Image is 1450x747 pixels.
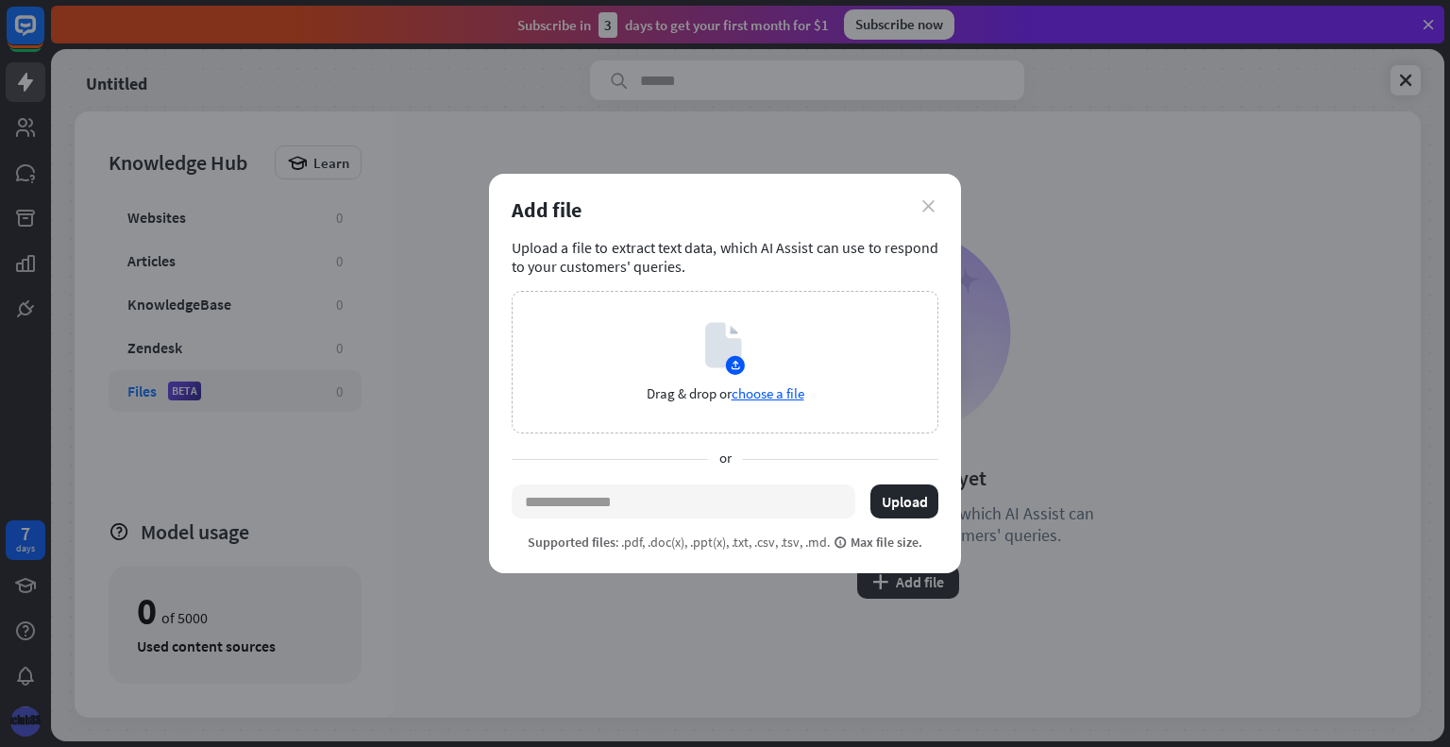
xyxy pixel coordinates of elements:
[512,196,938,223] div: Add file
[512,238,938,276] div: Upload a file to extract text data, which AI Assist can use to respond to your customers' queries.
[528,534,615,551] span: Supported files
[647,384,804,402] p: Drag & drop or
[834,534,922,551] span: Max file size.
[870,484,938,518] button: Upload
[708,449,743,469] span: or
[15,8,72,64] button: Open LiveChat chat widget
[732,384,804,402] span: choose a file
[922,200,935,212] i: close
[528,534,922,551] p: : .pdf, .doc(x), .ppt(x), .txt, .csv, .tsv, .md.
